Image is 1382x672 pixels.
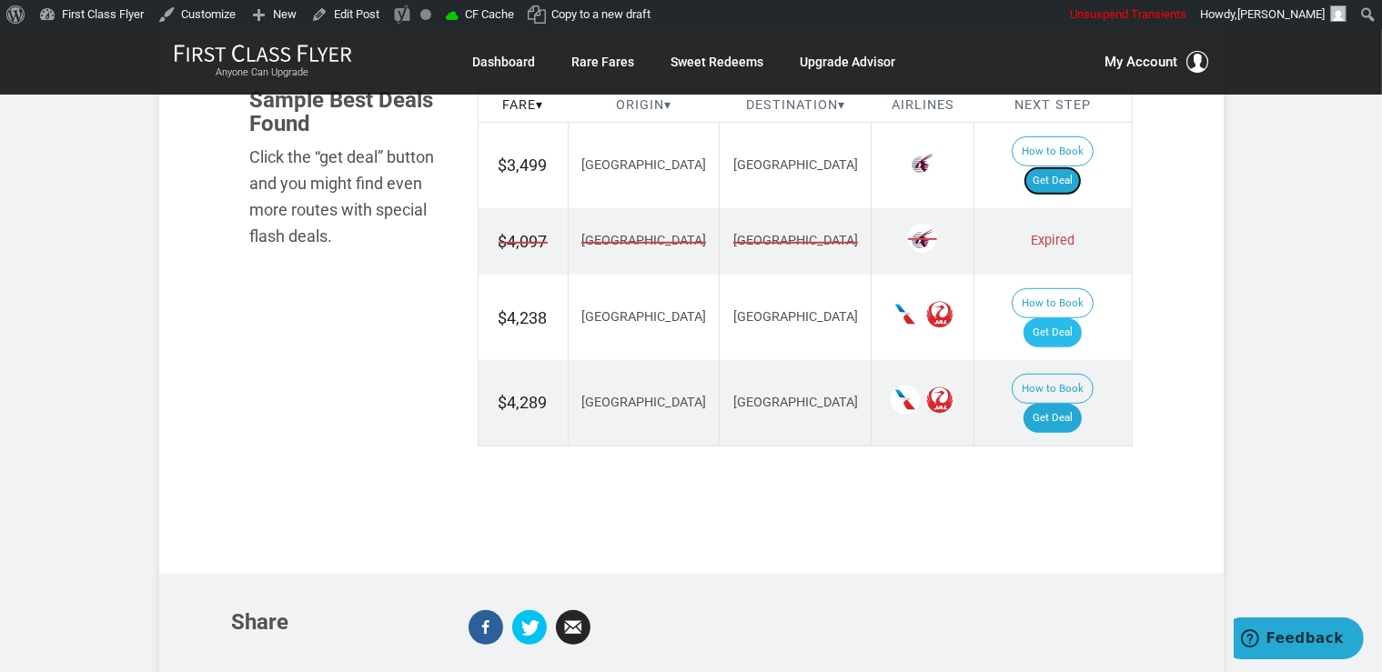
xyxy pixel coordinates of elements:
[499,393,548,412] span: $4,289
[1105,51,1178,73] span: My Account
[499,155,548,175] span: $3,499
[1024,404,1082,433] a: Get Deal
[1012,374,1094,405] button: How to Book
[801,45,896,78] a: Upgrade Advisor
[499,308,548,327] span: $4,238
[974,88,1132,123] th: Next Step
[1237,7,1325,21] span: [PERSON_NAME]
[473,45,536,78] a: Dashboard
[581,232,706,251] span: [GEOGRAPHIC_DATA]
[1024,166,1082,196] a: Get Deal
[1234,617,1364,663] iframe: Opens a widget where you can find more information
[671,45,764,78] a: Sweet Redeems
[838,97,845,113] span: ▾
[733,309,858,325] span: [GEOGRAPHIC_DATA]
[581,395,706,410] span: [GEOGRAPHIC_DATA]
[1012,136,1094,167] button: How to Book
[733,157,858,173] span: [GEOGRAPHIC_DATA]
[250,88,450,136] h3: Sample Best Deals Found
[891,386,920,415] span: American Airlines
[174,44,352,80] a: First Class FlyerAnyone Can Upgrade
[1070,7,1186,21] span: Unsuspend Transients
[891,300,920,329] span: American Airlines
[232,610,441,634] h3: Share
[733,395,858,410] span: [GEOGRAPHIC_DATA]
[1031,233,1074,248] span: Expired
[1012,288,1094,319] button: How to Book
[568,88,720,123] th: Origin
[1105,51,1209,73] button: My Account
[174,44,352,63] img: First Class Flyer
[581,309,706,325] span: [GEOGRAPHIC_DATA]
[925,300,954,329] span: Japan Airlines
[908,148,937,177] span: Qatar
[720,88,872,123] th: Destination
[478,88,568,123] th: Fare
[733,232,858,251] span: [GEOGRAPHIC_DATA]
[1024,318,1082,347] a: Get Deal
[872,88,974,123] th: Airlines
[664,97,671,113] span: ▾
[250,145,450,249] div: Click the “get deal” button and you might find even more routes with special flash deals.
[536,97,543,113] span: ▾
[572,45,635,78] a: Rare Fares
[499,230,548,254] span: $4,097
[581,157,706,173] span: [GEOGRAPHIC_DATA]
[174,66,352,79] small: Anyone Can Upgrade
[925,386,954,415] span: Japan Airlines
[908,224,937,253] span: Qatar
